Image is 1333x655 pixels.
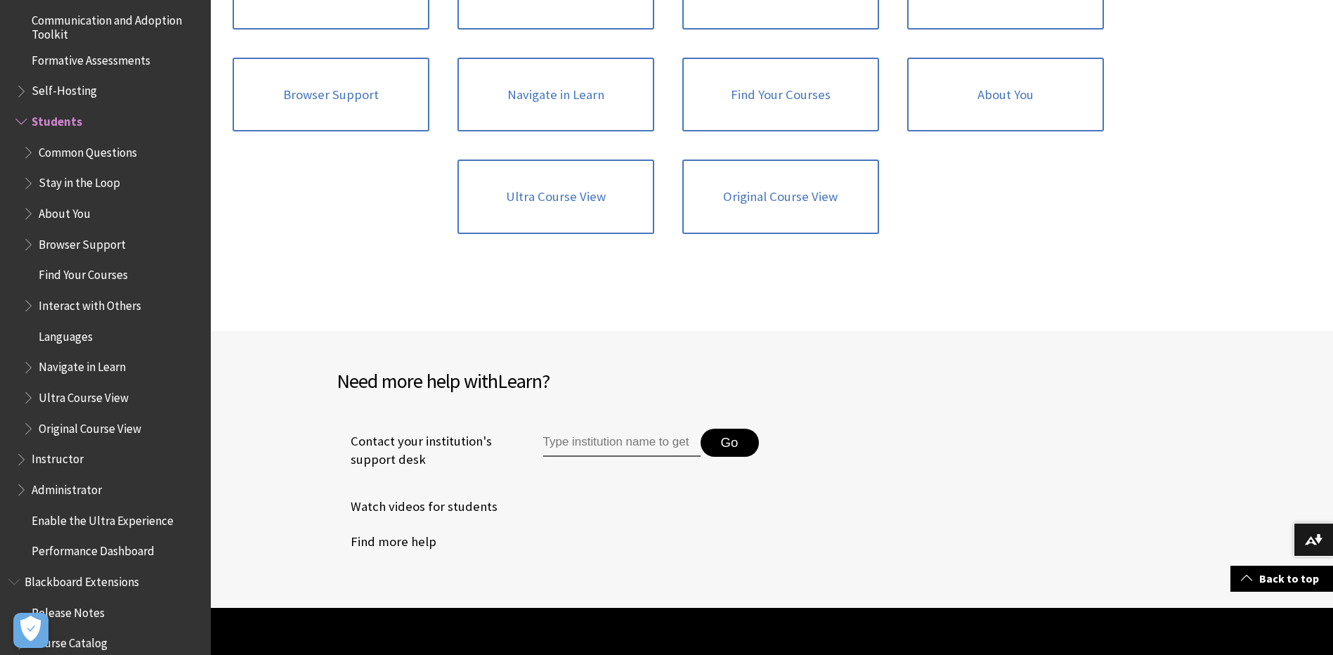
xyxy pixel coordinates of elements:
[32,48,150,67] span: Formative Assessments
[39,294,141,313] span: Interact with Others
[13,613,48,648] button: Open Preferences
[1230,566,1333,592] a: Back to top
[682,160,879,234] a: Original Course View
[32,509,174,528] span: Enable the Ultra Experience
[32,448,84,467] span: Instructor
[682,58,879,132] a: Find Your Courses
[32,8,201,41] span: Communication and Adoption Toolkit
[543,429,701,457] input: Type institution name to get support
[39,202,91,221] span: About You
[39,386,129,405] span: Ultra Course View
[457,58,654,132] a: Navigate in Learn
[39,264,128,283] span: Find Your Courses
[701,429,759,457] button: Go
[32,601,105,620] span: Release Notes
[32,79,97,98] span: Self-Hosting
[32,632,108,651] span: Course Catalog
[457,160,654,234] a: Ultra Course View
[25,570,139,589] span: Blackboard Extensions
[498,368,542,394] span: Learn
[337,366,772,396] h2: Need more help with ?
[39,141,137,160] span: Common Questions
[32,478,102,497] span: Administrator
[907,58,1104,132] a: About You
[39,417,141,436] span: Original Course View
[39,325,93,344] span: Languages
[32,540,155,559] span: Performance Dashboard
[39,171,120,190] span: Stay in the Loop
[39,233,126,252] span: Browser Support
[32,110,82,129] span: Students
[337,496,498,517] a: Watch videos for students
[337,432,511,469] span: Contact your institution's support desk
[39,356,126,375] span: Navigate in Learn
[233,58,429,132] a: Browser Support
[337,531,436,552] a: Find more help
